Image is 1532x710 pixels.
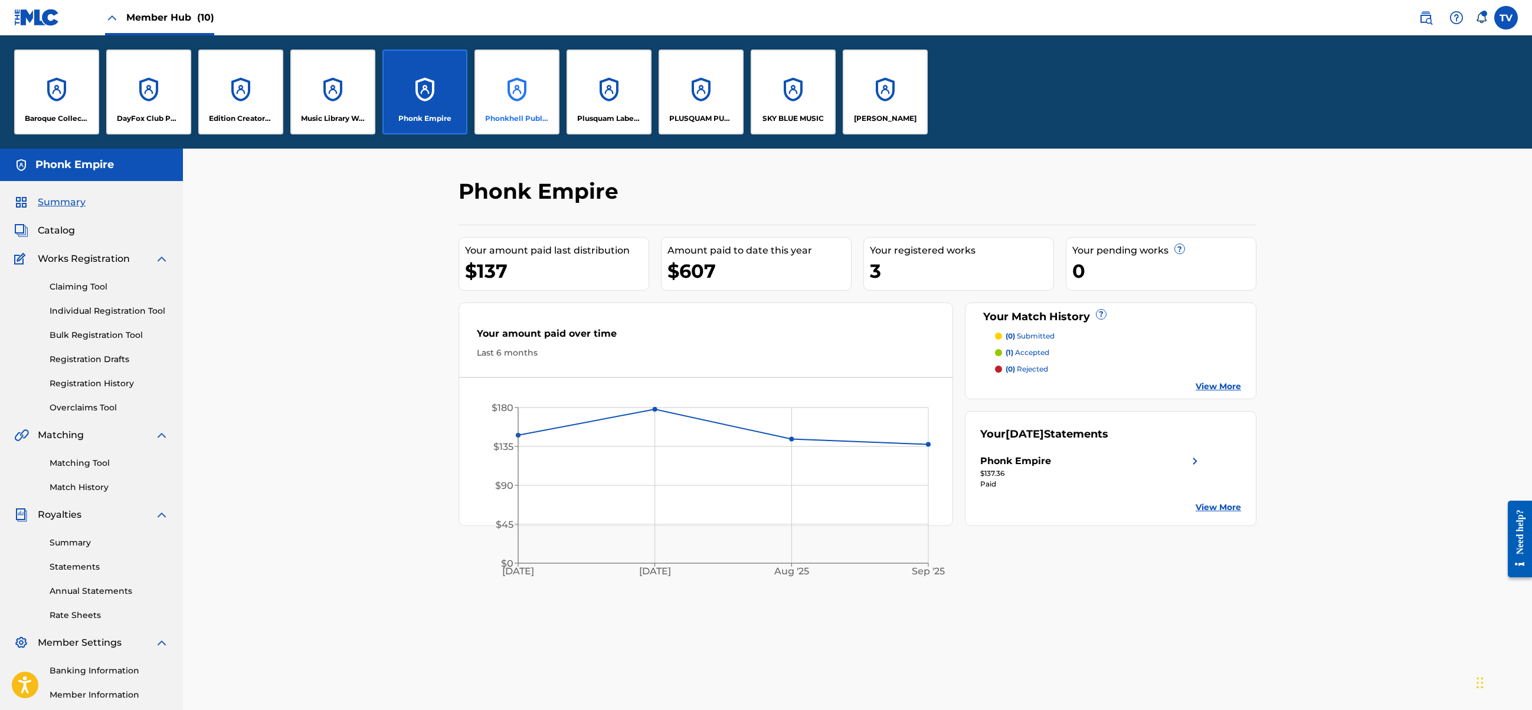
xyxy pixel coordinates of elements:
[25,113,89,124] p: Baroque Collections
[1188,454,1202,468] img: right chevron icon
[50,481,169,494] a: Match History
[155,252,169,266] img: expand
[639,566,671,577] tspan: [DATE]
[1475,12,1487,24] div: Notifications
[50,561,169,573] a: Statements
[502,566,534,577] tspan: [DATE]
[465,258,649,284] div: $137
[751,50,836,134] a: AccountsSKY BLUE MUSIC
[14,636,28,650] img: Member Settings
[14,223,75,238] a: CatalogCatalog
[38,223,75,238] span: Catalog
[155,636,169,650] img: expand
[38,428,84,442] span: Matching
[38,508,81,522] span: Royalties
[492,402,513,413] tspan: $180
[197,12,214,23] span: (10)
[495,480,513,491] tspan: $90
[38,636,122,650] span: Member Settings
[14,50,99,134] a: AccountsBaroque Collections
[1473,653,1532,710] div: Chat-Widget
[106,50,191,134] a: AccountsDayFox Club Publishing
[1494,6,1518,29] div: User Menu
[1419,11,1433,25] img: search
[980,426,1108,442] div: Your Statements
[762,113,824,124] p: SKY BLUE MUSIC
[50,305,169,317] a: Individual Registration Tool
[14,428,29,442] img: Matching
[105,11,119,25] img: Close
[50,665,169,677] a: Banking Information
[155,428,169,442] img: expand
[1006,348,1013,357] span: (1)
[870,244,1053,258] div: Your registered works
[465,244,649,258] div: Your amount paid last distribution
[501,558,513,569] tspan: $0
[1006,428,1044,441] span: [DATE]
[1006,331,1015,340] span: (0)
[1473,653,1532,710] iframe: Chat Widget
[35,158,114,172] h5: Phonk Empire
[1414,6,1438,29] a: Public Search
[14,252,30,266] img: Works Registration
[1072,244,1256,258] div: Your pending works
[474,50,559,134] a: AccountsPhonkhell Publishing
[912,566,945,577] tspan: Sep '25
[980,309,1242,325] div: Your Match History
[50,402,169,414] a: Overclaims Tool
[477,347,935,359] div: Last 6 months
[50,457,169,469] a: Matching Tool
[980,454,1051,468] div: Phonk Empire
[50,689,169,701] a: Member Information
[290,50,375,134] a: AccountsMusic Library Works
[1175,244,1184,254] span: ?
[669,113,734,124] p: PLUSQUAM PUBLISHING EDITION
[50,353,169,366] a: Registration Drafts
[50,329,169,341] a: Bulk Registration Tool
[995,347,1242,358] a: (1) accepted
[667,258,851,284] div: $607
[155,508,169,522] img: expand
[567,50,652,134] a: AccountsPlusquam Labelgroup Collections
[1196,380,1241,393] a: View More
[14,158,28,172] img: Accounts
[14,9,60,26] img: MLC Logo
[198,50,283,134] a: AccountsEdition Creators Music
[1006,347,1049,358] p: accepted
[1477,665,1484,701] div: Ziehen
[1445,6,1468,29] div: Help
[50,377,169,390] a: Registration History
[980,454,1202,489] a: Phonk Empireright chevron icon$137.36Paid
[485,113,549,124] p: Phonkhell Publishing
[14,508,28,522] img: Royalties
[50,281,169,293] a: Claiming Tool
[38,252,130,266] span: Works Registration
[980,479,1202,489] div: Paid
[496,519,513,530] tspan: $45
[50,537,169,549] a: Summary
[209,113,273,124] p: Edition Creators Music
[577,113,641,124] p: Plusquam Labelgroup Collections
[980,468,1202,479] div: $137.36
[14,195,28,209] img: Summary
[667,244,851,258] div: Amount paid to date this year
[477,327,935,347] div: Your amount paid over time
[1006,364,1048,374] p: rejected
[995,331,1242,341] a: (0) submitted
[870,258,1053,284] div: 3
[1072,258,1256,284] div: 0
[995,364,1242,374] a: (0) rejected
[659,50,744,134] a: AccountsPLUSQUAM PUBLISHING EDITION
[1006,364,1015,373] span: (0)
[126,11,214,24] span: Member Hub
[1006,331,1055,341] p: submitted
[774,566,809,577] tspan: Aug '25
[50,609,169,622] a: Rate Sheets
[398,113,451,124] p: Phonk Empire
[1449,11,1464,25] img: help
[14,223,28,238] img: Catalog
[1499,492,1532,587] iframe: Resource Center
[117,113,181,124] p: DayFox Club Publishing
